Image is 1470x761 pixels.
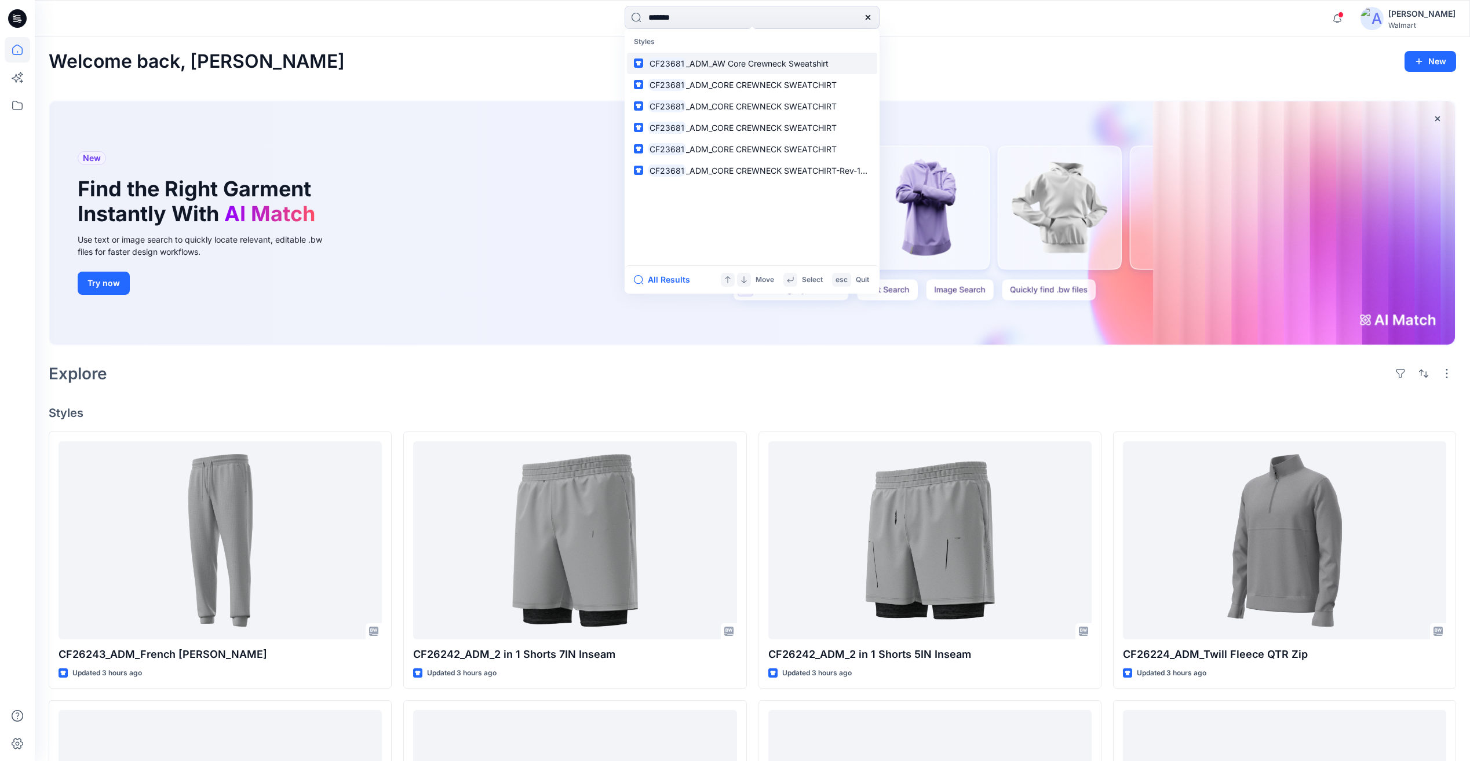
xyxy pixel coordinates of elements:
[648,164,686,177] mark: CF23681
[59,646,382,663] p: CF26243_ADM_French [PERSON_NAME]
[782,667,852,679] p: Updated 3 hours ago
[1405,51,1456,72] button: New
[686,166,900,175] span: _ADM_CORE CREWNECK SWEATCHIRT-Rev-11-16-2023
[413,441,736,639] a: CF26242_ADM_2 in 1 Shorts 7IN Inseam
[686,80,837,90] span: _ADM_CORE CREWNECK SWEATCHIRT
[634,273,698,287] button: All Results
[1388,21,1456,30] div: Walmart
[1360,7,1384,30] img: avatar
[78,233,338,258] div: Use text or image search to quickly locate relevant, editable .bw files for faster design workflows.
[648,121,686,134] mark: CF23681
[627,160,877,181] a: CF23681_ADM_CORE CREWNECK SWEATCHIRT-Rev-11-16-2023
[1137,667,1206,679] p: Updated 3 hours ago
[768,646,1092,663] p: CF26242_ADM_2 in 1 Shorts 5IN Inseam
[49,51,345,72] h2: Welcome back, [PERSON_NAME]
[802,274,823,286] p: Select
[413,646,736,663] p: CF26242_ADM_2 in 1 Shorts 7IN Inseam
[427,667,497,679] p: Updated 3 hours ago
[648,78,686,92] mark: CF23681
[627,31,877,53] p: Styles
[49,364,107,383] h2: Explore
[83,151,101,165] span: New
[648,57,686,70] mark: CF23681
[768,441,1092,639] a: CF26242_ADM_2 in 1 Shorts 5IN Inseam
[686,58,829,68] span: _ADM_AW Core Crewneck Sweatshirt
[686,123,837,133] span: _ADM_CORE CREWNECK SWEATCHIRT
[756,274,774,286] p: Move
[49,406,1456,420] h4: Styles
[648,142,686,156] mark: CF23681
[686,144,837,154] span: _ADM_CORE CREWNECK SWEATCHIRT
[627,138,877,160] a: CF23681_ADM_CORE CREWNECK SWEATCHIRT
[627,96,877,117] a: CF23681_ADM_CORE CREWNECK SWEATCHIRT
[627,74,877,96] a: CF23681_ADM_CORE CREWNECK SWEATCHIRT
[78,272,130,295] button: Try now
[78,177,321,226] h1: Find the Right Garment Instantly With
[224,201,315,226] span: AI Match
[1123,646,1446,663] p: CF26224_ADM_Twill Fleece QTR Zip
[686,101,837,111] span: _ADM_CORE CREWNECK SWEATCHIRT
[59,441,382,639] a: CF26243_ADM_French Terry Jogger
[648,100,686,113] mark: CF23681
[627,53,877,74] a: CF23681_ADM_AW Core Crewneck Sweatshirt
[1123,441,1446,639] a: CF26224_ADM_Twill Fleece QTR Zip
[856,274,869,286] p: Quit
[836,274,848,286] p: esc
[627,117,877,138] a: CF23681_ADM_CORE CREWNECK SWEATCHIRT
[72,667,142,679] p: Updated 3 hours ago
[1388,7,1456,21] div: [PERSON_NAME]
